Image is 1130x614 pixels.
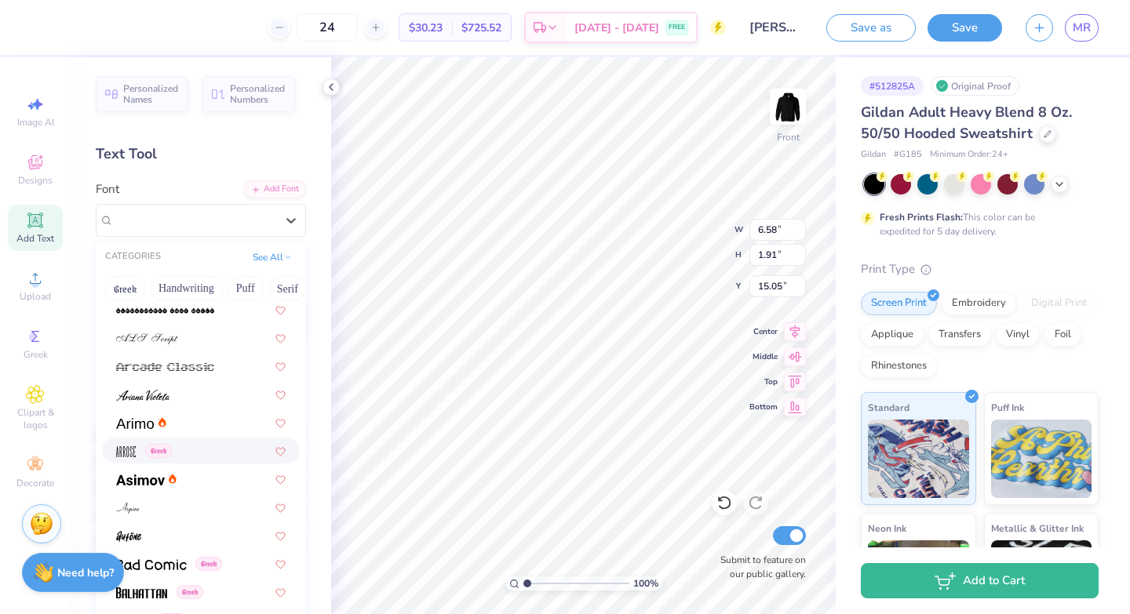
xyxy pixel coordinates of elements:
[880,211,963,223] strong: Fresh Prints Flash:
[16,232,54,245] span: Add Text
[861,148,886,162] span: Gildan
[461,20,501,36] span: $725.52
[931,76,1019,96] div: Original Proof
[928,323,991,347] div: Transfers
[574,20,659,36] span: [DATE] - [DATE]
[116,474,165,485] img: Asimov
[297,13,358,42] input: – –
[942,292,1016,315] div: Embroidery
[116,418,154,429] img: Arimo
[96,180,119,198] label: Font
[1073,19,1091,37] span: MR
[116,361,214,372] img: Arcade Classic
[1021,292,1097,315] div: Digital Print
[861,323,924,347] div: Applique
[57,565,114,580] strong: Need help?
[991,520,1084,536] span: Metallic & Glitter Ink
[177,585,203,599] span: Greek
[123,83,179,105] span: Personalized Names
[861,103,1072,143] span: Gildan Adult Heavy Blend 8 Oz. 50/50 Hooded Sweatshirt
[991,399,1024,416] span: Puff Ink
[749,401,778,412] span: Bottom
[861,260,1099,278] div: Print Type
[116,446,136,457] img: Arrose
[230,83,286,105] span: Personalized Numbers
[116,559,187,570] img: Bad Comic
[928,14,1002,42] button: Save
[826,14,916,42] button: Save as
[777,130,800,144] div: Front
[248,249,297,265] button: See All
[991,420,1092,498] img: Puff Ink
[409,20,443,36] span: $30.23
[633,576,658,590] span: 100 %
[116,333,178,344] img: ALS Script
[861,563,1099,598] button: Add to Cart
[18,174,53,187] span: Designs
[116,503,139,514] img: Aspire
[105,276,145,301] button: Greek
[868,420,969,498] img: Standard
[772,91,804,122] img: Front
[749,326,778,337] span: Center
[116,531,141,542] img: Autone
[930,148,1008,162] span: Minimum Order: 24 +
[1044,323,1081,347] div: Foil
[228,276,264,301] button: Puff
[96,144,306,165] div: Text Tool
[17,116,54,129] span: Image AI
[738,12,815,43] input: Untitled Design
[116,305,214,316] img: AlphaShapes xmas balls
[16,477,54,489] span: Decorate
[861,292,937,315] div: Screen Print
[868,520,906,536] span: Neon Ink
[145,444,172,458] span: Greek
[996,323,1040,347] div: Vinyl
[195,557,222,571] span: Greek
[116,390,169,401] img: Ariana Violeta
[268,276,307,301] button: Serif
[24,348,48,361] span: Greek
[861,354,937,378] div: Rhinestones
[880,210,1073,238] div: This color can be expedited for 5 day delivery.
[894,148,922,162] span: # G185
[749,376,778,387] span: Top
[749,351,778,362] span: Middle
[669,22,685,33] span: FREE
[8,406,63,431] span: Clipart & logos
[116,587,167,598] img: Balhattan
[868,399,909,416] span: Standard
[712,553,806,581] label: Submit to feature on our public gallery.
[861,76,924,96] div: # 512825A
[244,180,306,198] div: Add Font
[20,290,51,303] span: Upload
[105,250,161,263] div: CATEGORIES
[150,276,223,301] button: Handwriting
[1065,14,1099,42] a: MR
